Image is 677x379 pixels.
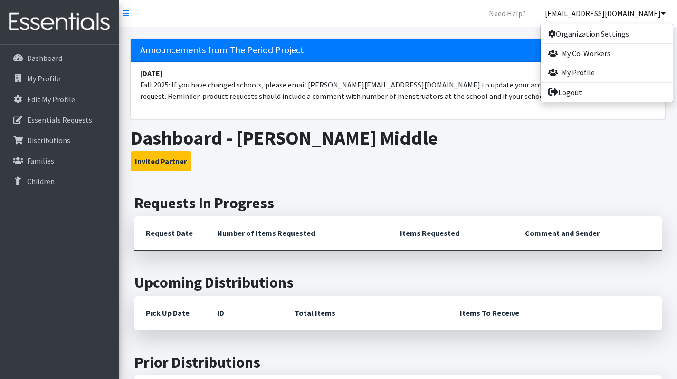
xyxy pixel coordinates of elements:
[134,216,206,251] th: Request Date
[541,83,673,102] a: Logout
[206,296,283,330] th: ID
[134,296,206,330] th: Pick Up Date
[134,273,662,292] h2: Upcoming Distributions
[4,49,115,68] a: Dashboard
[541,44,673,63] a: My Co-Workers
[131,39,665,62] h5: Announcements from The Period Project
[537,4,673,23] a: [EMAIL_ADDRESS][DOMAIN_NAME]
[131,126,665,149] h1: Dashboard - [PERSON_NAME] Middle
[4,6,115,38] img: HumanEssentials
[4,172,115,191] a: Children
[27,156,54,165] p: Families
[140,68,162,78] strong: [DATE]
[27,176,55,186] p: Children
[481,4,534,23] a: Need Help?
[134,353,662,371] h2: Prior Distributions
[4,90,115,109] a: Edit My Profile
[27,74,60,83] p: My Profile
[541,63,673,82] a: My Profile
[4,110,115,129] a: Essentials Requests
[4,151,115,170] a: Families
[4,69,115,88] a: My Profile
[4,131,115,150] a: Distributions
[27,136,70,145] p: Distributions
[448,296,662,330] th: Items To Receive
[389,216,514,251] th: Items Requested
[27,95,75,104] p: Edit My Profile
[134,194,662,212] h2: Requests In Progress
[131,151,191,171] button: Invited Partner
[541,24,673,43] a: Organization Settings
[131,62,665,107] li: Fall 2025: If you have changed schools, please email [PERSON_NAME][EMAIL_ADDRESS][DOMAIN_NAME] to...
[206,216,389,251] th: Number of Items Requested
[283,296,448,330] th: Total Items
[27,53,62,63] p: Dashboard
[514,216,661,251] th: Comment and Sender
[27,115,92,125] p: Essentials Requests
